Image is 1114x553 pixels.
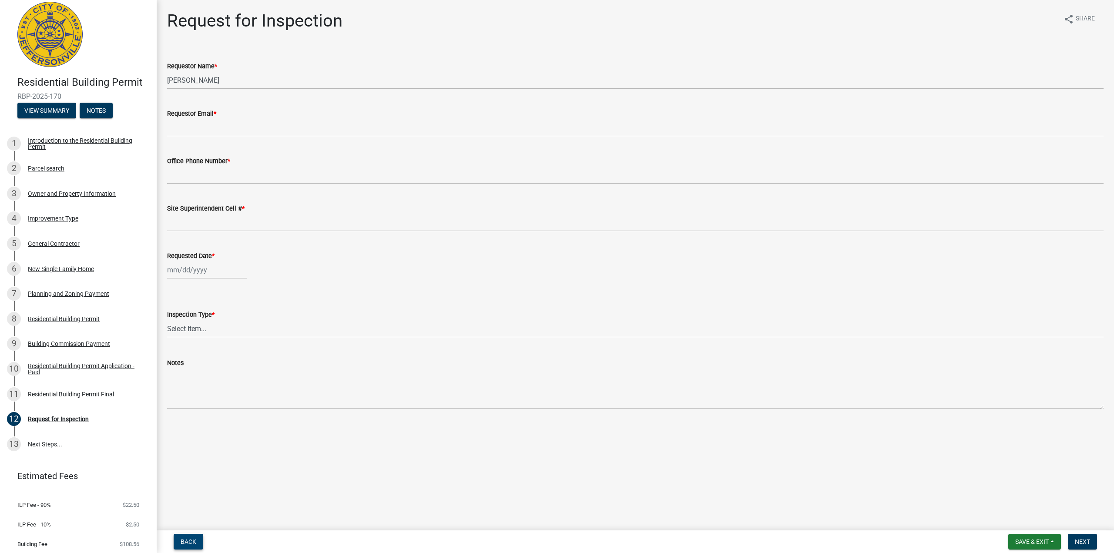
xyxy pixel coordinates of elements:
span: Next [1075,538,1090,545]
label: Requested Date [167,253,215,259]
span: Share [1076,14,1095,24]
span: ILP Fee - 90% [17,502,51,508]
div: Residential Building Permit Final [28,391,114,397]
h1: Request for Inspection [167,10,342,31]
button: shareShare [1057,10,1102,27]
div: 10 [7,362,21,376]
label: Notes [167,360,184,366]
div: Request for Inspection [28,416,89,422]
div: Parcel search [28,165,64,171]
div: Planning and Zoning Payment [28,291,109,297]
span: Save & Exit [1015,538,1049,545]
div: 7 [7,287,21,301]
div: 6 [7,262,21,276]
div: 8 [7,312,21,326]
label: Requestor Name [167,64,217,70]
button: Notes [80,103,113,118]
button: View Summary [17,103,76,118]
div: General Contractor [28,241,80,247]
div: 9 [7,337,21,351]
div: Improvement Type [28,215,78,221]
input: mm/dd/yyyy [167,261,247,279]
button: Save & Exit [1008,534,1061,550]
div: 4 [7,211,21,225]
div: Owner and Property Information [28,191,116,197]
span: ILP Fee - 10% [17,522,51,527]
img: City of Jeffersonville, Indiana [17,2,83,67]
div: 2 [7,161,21,175]
span: Back [181,538,196,545]
div: New Single Family Home [28,266,94,272]
div: Building Commission Payment [28,341,110,347]
div: 11 [7,387,21,401]
div: Introduction to the Residential Building Permit [28,137,143,150]
label: Site Superintendent Cell # [167,206,245,212]
div: 5 [7,237,21,251]
span: RBP-2025-170 [17,92,139,101]
div: 1 [7,137,21,151]
div: 13 [7,437,21,451]
div: Residential Building Permit Application - Paid [28,363,143,375]
div: 3 [7,187,21,201]
button: Back [174,534,203,550]
div: 12 [7,412,21,426]
span: $2.50 [126,522,139,527]
label: Inspection Type [167,312,215,318]
i: share [1064,14,1074,24]
a: Estimated Fees [7,467,143,485]
label: Requestor Email [167,111,216,117]
wm-modal-confirm: Summary [17,107,76,114]
span: $22.50 [123,502,139,508]
span: $108.56 [120,541,139,547]
div: Residential Building Permit [28,316,100,322]
label: Office Phone Number [167,158,230,164]
wm-modal-confirm: Notes [80,107,113,114]
span: Building Fee [17,541,47,547]
button: Next [1068,534,1097,550]
h4: Residential Building Permit [17,76,150,89]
